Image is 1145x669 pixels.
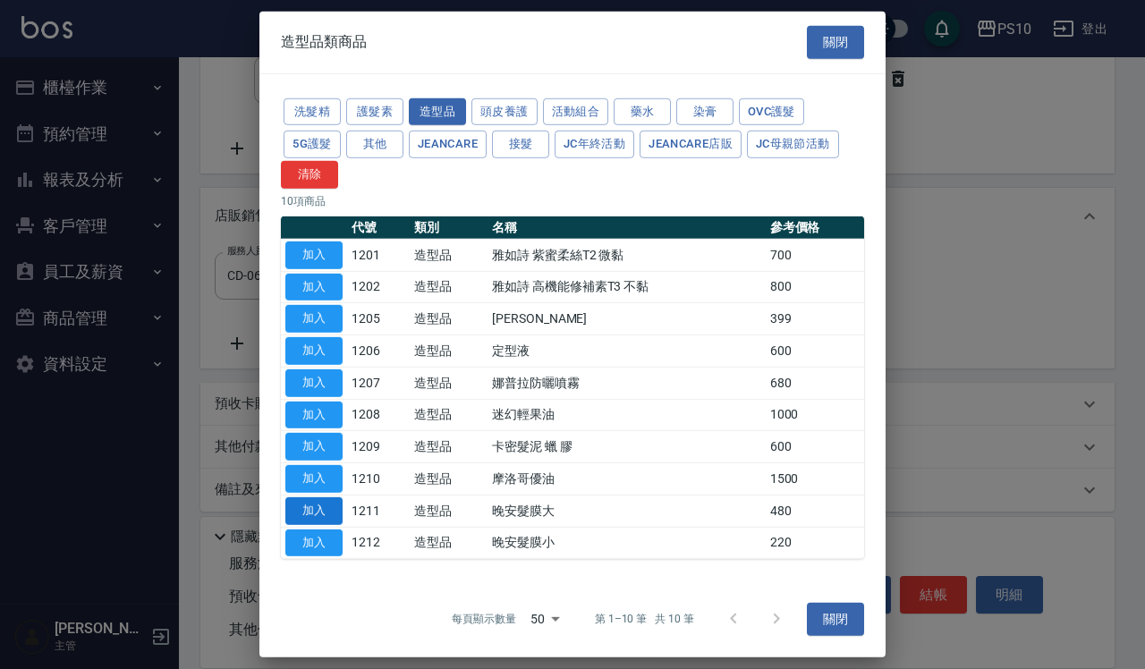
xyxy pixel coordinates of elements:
th: 參考價格 [766,216,864,240]
td: 造型品 [410,239,488,271]
button: 造型品 [409,97,466,125]
span: 造型品類商品 [281,33,367,51]
p: 第 1–10 筆 共 10 筆 [595,611,694,627]
td: 造型品 [410,367,488,399]
th: 代號 [347,216,410,240]
td: 1202 [347,271,410,303]
th: 名稱 [488,216,766,240]
td: 造型品 [410,462,488,495]
button: 加入 [285,337,343,365]
button: JeanCare店販 [640,131,742,158]
button: 5G護髮 [284,131,341,158]
td: 480 [766,495,864,527]
button: 加入 [285,465,343,493]
button: 加入 [285,497,343,525]
td: 摩洛哥優油 [488,462,766,495]
button: 染膏 [676,97,734,125]
td: 造型品 [410,527,488,559]
td: 1209 [347,431,410,463]
td: 399 [766,303,864,335]
button: 加入 [285,241,343,269]
td: 造型品 [410,303,488,335]
button: 加入 [285,433,343,461]
button: JC年終活動 [555,131,634,158]
td: 1500 [766,462,864,495]
td: 1201 [347,239,410,271]
td: 1211 [347,495,410,527]
td: 1207 [347,367,410,399]
td: 造型品 [410,495,488,527]
td: 800 [766,271,864,303]
button: JeanCare [409,131,487,158]
td: 造型品 [410,399,488,431]
td: 造型品 [410,334,488,367]
td: 1206 [347,334,410,367]
button: 藥水 [614,97,671,125]
td: 造型品 [410,431,488,463]
button: 其他 [346,131,403,158]
p: 10 項商品 [281,193,864,209]
td: 娜普拉防曬噴霧 [488,367,766,399]
button: 加入 [285,369,343,397]
button: 加入 [285,401,343,428]
td: 1205 [347,303,410,335]
td: 晚安髮膜小 [488,527,766,559]
td: 雅如詩 紫蜜柔絲T2 微黏 [488,239,766,271]
button: 護髮素 [346,97,403,125]
td: 1000 [766,399,864,431]
td: 雅如詩 高機能修補素T3 不黏 [488,271,766,303]
button: 接髮 [492,131,549,158]
td: 卡密髮泥 蠟 膠 [488,431,766,463]
button: 清除 [281,161,338,189]
td: 晚安髮膜大 [488,495,766,527]
td: 680 [766,367,864,399]
td: 造型品 [410,271,488,303]
button: 加入 [285,529,343,556]
button: 活動組合 [543,97,609,125]
td: [PERSON_NAME] [488,303,766,335]
p: 每頁顯示數量 [452,611,516,627]
button: 加入 [285,305,343,333]
button: 洗髮精 [284,97,341,125]
button: OVC護髮 [739,97,804,125]
td: 1212 [347,527,410,559]
td: 700 [766,239,864,271]
button: JC母親節活動 [747,131,839,158]
td: 1208 [347,399,410,431]
button: 加入 [285,273,343,301]
td: 220 [766,527,864,559]
button: 頭皮養護 [471,97,538,125]
th: 類別 [410,216,488,240]
div: 50 [523,595,566,643]
td: 1210 [347,462,410,495]
td: 600 [766,431,864,463]
td: 迷幻輕果油 [488,399,766,431]
button: 關閉 [807,26,864,59]
button: 關閉 [807,603,864,636]
td: 定型液 [488,334,766,367]
td: 600 [766,334,864,367]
